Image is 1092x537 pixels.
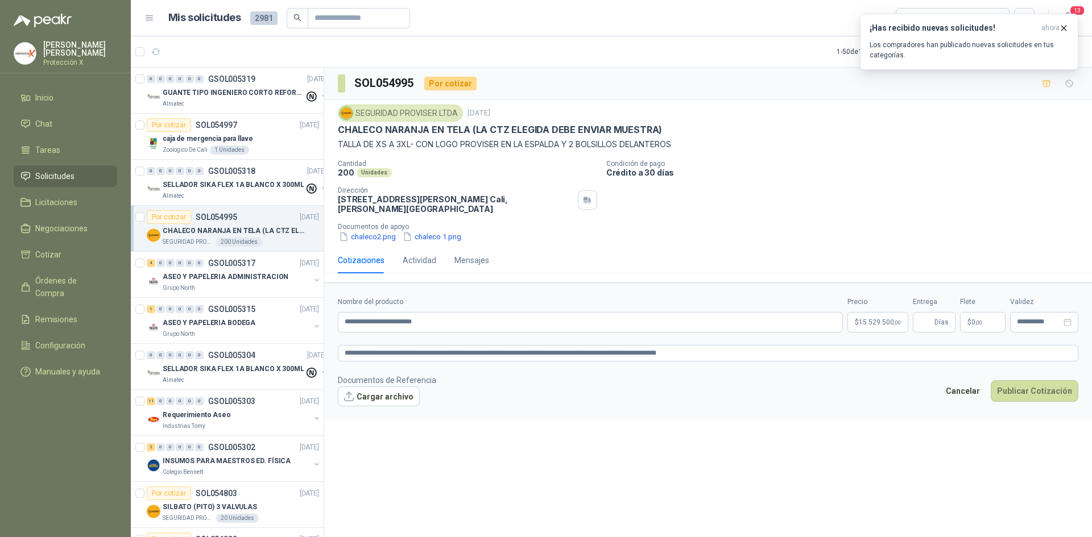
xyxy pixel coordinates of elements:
[195,305,204,313] div: 0
[147,228,160,242] img: Company Logo
[147,486,191,500] div: Por cotizar
[300,304,319,315] p: [DATE]
[403,254,436,267] div: Actividad
[14,139,117,161] a: Tareas
[163,272,288,282] p: ASEO Y PAPELERIA ADMINISTRACION
[185,167,194,175] div: 0
[35,365,100,378] span: Manuales y ayuda
[35,274,106,299] span: Órdenes de Compra
[163,284,195,293] p: Grupo North
[147,394,321,431] a: 11 0 0 0 0 0 GSOL005303[DATE] Company LogoRequerimiento AseoIndustrias Tomy
[338,374,436,386] p: Documentos de Referencia
[991,380,1078,402] button: Publicar Cotización
[163,456,291,467] p: INSUMOS PARA MAESTROS ED. FÍSICA
[156,259,165,267] div: 0
[338,254,384,267] div: Cotizaciones
[185,75,194,83] div: 0
[185,443,194,451] div: 0
[424,77,477,90] div: Por cotizar
[185,351,194,359] div: 0
[43,41,117,57] p: [PERSON_NAME] [PERSON_NAME]
[131,114,324,160] a: Por cotizarSOL054997[DATE] Company Logocaja de mergencia para llaveZoologico De Cali1 Unidades
[168,10,241,26] h1: Mis solicitudes
[147,302,321,339] a: 1 0 0 0 0 0 GSOL005315[DATE] Company LogoASEO Y PAPELERIA BODEGAGrupo North
[163,134,253,144] p: caja de mergencia para llave
[163,468,203,477] p: Colegio Bennett
[147,367,160,380] img: Company Logo
[975,319,982,326] span: ,00
[147,75,155,83] div: 0
[147,167,155,175] div: 0
[1041,23,1060,33] span: ahora
[35,118,52,130] span: Chat
[147,118,191,132] div: Por cotizar
[940,380,986,402] button: Cancelar
[338,223,1087,231] p: Documentos de apoyo
[250,11,278,25] span: 2981
[971,319,982,326] span: 0
[147,90,160,104] img: Company Logo
[163,238,214,247] p: SEGURIDAD PROVISER LTDA
[166,259,175,267] div: 0
[163,180,304,190] p: SELLADOR SIKA FLEX 1A BLANCO X 300ML
[147,320,160,334] img: Company Logo
[35,313,77,326] span: Remisiones
[338,186,573,194] p: Dirección
[163,502,257,513] p: SILBATO (PITO) 3 VALVULAS
[293,14,301,22] span: search
[166,397,175,405] div: 0
[163,88,304,98] p: GUANTE TIPO INGENIERO CORTO REFORZADO
[860,14,1078,70] button: ¡Has recibido nuevas solicitudes!ahora Los compradores han publicado nuevas solicitudes en tus ca...
[35,170,75,182] span: Solicitudes
[35,248,61,261] span: Cotizar
[903,12,927,24] div: Todas
[195,397,204,405] div: 0
[859,319,901,326] span: 15.529.500
[147,210,191,224] div: Por cotizar
[147,274,160,288] img: Company Logo
[340,107,353,119] img: Company Logo
[35,144,60,156] span: Tareas
[208,351,255,359] p: GSOL005304
[14,113,117,135] a: Chat
[147,164,329,201] a: 0 0 0 0 0 0 GSOL005318[DATE] Company LogoSELLADOR SIKA FLEX 1A BLANCO X 300MLAlmatec
[43,59,117,66] p: Protección X
[338,194,573,214] p: [STREET_ADDRESS][PERSON_NAME] Cali , [PERSON_NAME][GEOGRAPHIC_DATA]
[195,75,204,83] div: 0
[870,40,1069,60] p: Los compradores han publicado nuevas solicitudes en tus categorías.
[163,318,255,328] p: ASEO Y PAPELERIA BODEGA
[196,489,237,497] p: SOL054803
[176,351,184,359] div: 0
[913,297,955,307] label: Entrega
[960,312,1006,332] p: $ 0,00
[147,305,155,313] div: 1
[195,259,204,267] div: 0
[208,75,255,83] p: GSOL005319
[208,443,255,451] p: GSOL005302
[14,192,117,213] a: Licitaciones
[147,459,160,472] img: Company Logo
[147,256,321,293] a: 4 0 0 0 0 0 GSOL005317[DATE] Company LogoASEO Y PAPELERIA ADMINISTRACIONGrupo North
[354,74,415,92] h3: SOL054995
[338,297,843,307] label: Nombre del producto
[14,270,117,304] a: Órdenes de Compra
[606,160,1087,168] p: Condición de pago
[35,222,88,235] span: Negociaciones
[166,75,175,83] div: 0
[14,87,117,109] a: Inicio
[166,351,175,359] div: 0
[176,305,184,313] div: 0
[35,196,77,209] span: Licitaciones
[147,136,160,150] img: Company Logo
[300,120,319,131] p: [DATE]
[338,160,597,168] p: Cantidad
[606,168,1087,177] p: Crédito a 30 días
[357,168,392,177] div: Unidades
[870,23,1037,33] h3: ¡Has recibido nuevas solicitudes!
[163,376,184,385] p: Almatec
[894,319,901,326] span: ,00
[147,72,329,109] a: 0 0 0 0 0 0 GSOL005319[DATE] Company LogoGUANTE TIPO INGENIERO CORTO REFORZADOAlmatec
[847,312,908,332] p: $15.529.500,00
[195,167,204,175] div: 0
[156,167,165,175] div: 0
